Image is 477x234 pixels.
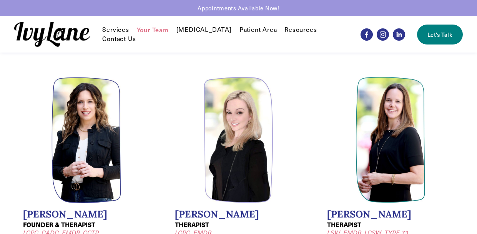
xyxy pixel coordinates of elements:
h2: [PERSON_NAME] [23,208,150,220]
img: Headshot of Jessica Wilkiel, LCPC, EMDR. Meghan is a therapist at Ivy Lane Counseling. [204,77,274,203]
img: Ivy Lane Counseling &mdash; Therapy that works for you [14,22,90,47]
strong: THERAPIST [175,220,209,229]
img: Headshot of Wendy Pawelski, LCPC, CADC, EMDR, CCTP. Wendy is a founder oft Ivy Lane Counseling [52,77,121,203]
a: Instagram [377,28,389,41]
a: Let's Talk [417,25,462,44]
a: Patient Area [239,25,277,35]
a: Your Team [137,25,169,35]
a: folder dropdown [284,25,317,35]
a: Contact Us [102,35,136,44]
a: Facebook [361,28,373,41]
span: Services [102,26,129,34]
h2: [PERSON_NAME] [175,208,302,220]
a: [MEDICAL_DATA] [176,25,232,35]
span: Resources [284,26,317,34]
strong: FOUNDER & THERAPIST [23,220,95,229]
a: folder dropdown [102,25,129,35]
h2: [PERSON_NAME] [327,208,454,220]
a: LinkedIn [393,28,405,41]
img: Headshot of Jodi Kautz, LSW, EMDR, TYPE 73, LCSW. Jodi is a therapist at Ivy Lane Counseling. [356,77,425,203]
strong: THERAPIST [327,220,361,229]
